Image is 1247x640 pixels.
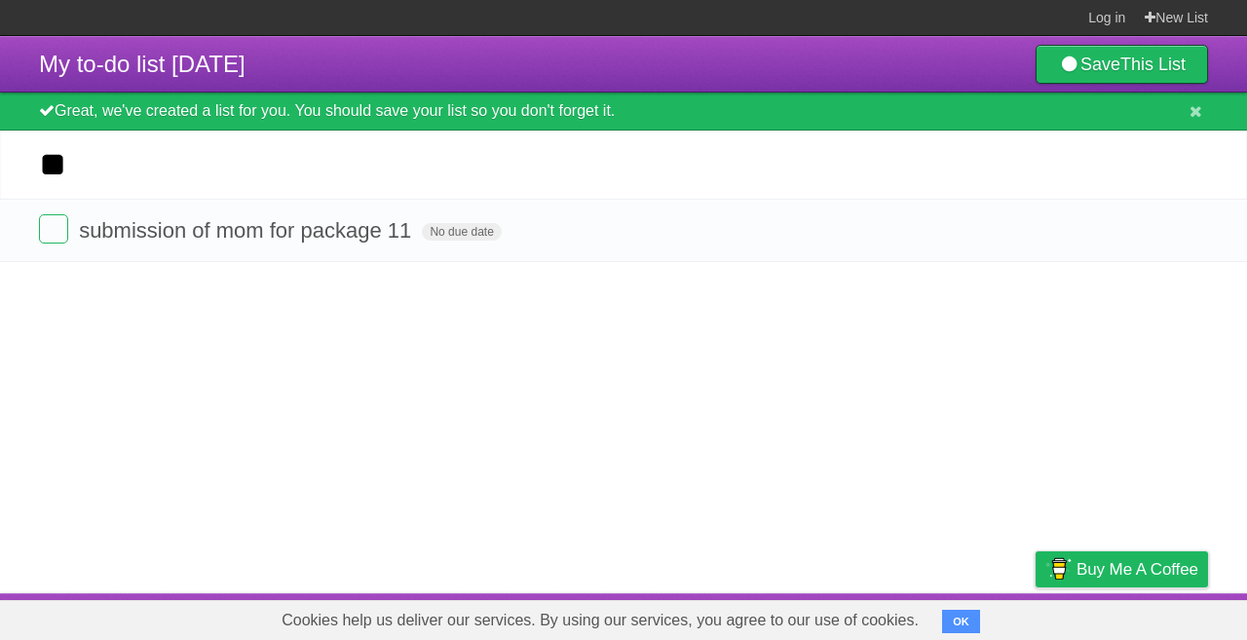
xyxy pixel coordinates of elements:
span: My to-do list [DATE] [39,51,246,77]
b: This List [1120,55,1186,74]
span: Cookies help us deliver our services. By using our services, you agree to our use of cookies. [262,601,938,640]
span: submission of mom for package 11 [79,218,416,243]
img: Buy me a coffee [1045,552,1072,585]
button: OK [942,610,980,633]
a: SaveThis List [1036,45,1208,84]
span: Buy me a coffee [1077,552,1198,586]
a: Developers [841,598,920,635]
label: Done [39,214,68,244]
a: Buy me a coffee [1036,551,1208,587]
a: Suggest a feature [1085,598,1208,635]
a: Privacy [1010,598,1061,635]
a: Terms [944,598,987,635]
span: No due date [422,223,501,241]
a: About [776,598,817,635]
